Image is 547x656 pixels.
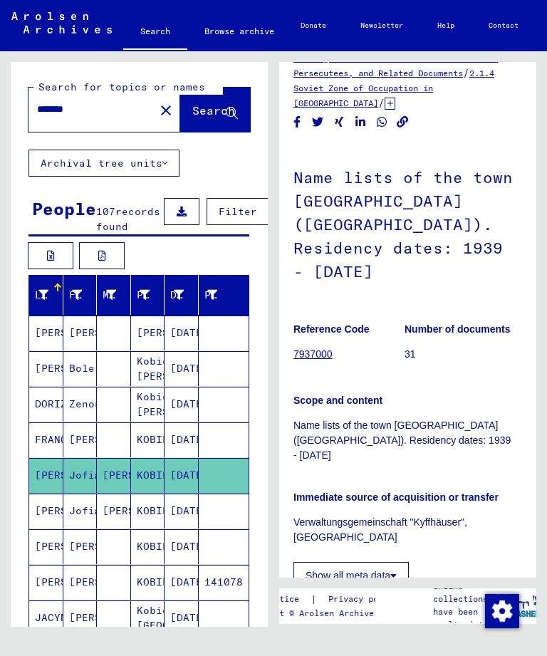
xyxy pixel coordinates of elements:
[29,600,63,635] mat-cell: JACYNO
[484,593,519,628] div: Change consent
[131,529,165,564] mat-cell: KOBIELE
[165,529,199,564] mat-cell: [DATE]
[494,588,547,623] img: yv_logo.png
[96,205,160,233] span: records found
[170,288,184,303] div: Date of Birth
[293,348,333,360] a: 7937000
[405,323,511,335] b: Number of documents
[485,594,519,628] img: Change consent
[165,600,199,635] mat-cell: [DATE]
[353,113,368,131] button: Share on LinkedIn
[63,316,98,350] mat-cell: [PERSON_NAME]
[103,288,116,303] div: Maiden Name
[63,351,98,386] mat-cell: Boleslaw
[219,205,257,218] span: Filter
[157,102,174,119] mat-icon: close
[290,113,305,131] button: Share on Facebook
[463,66,469,79] span: /
[29,275,63,315] mat-header-cell: Last Name
[35,288,48,303] div: Last Name
[123,14,187,51] a: Search
[137,283,168,306] div: Place of Birth
[165,275,199,315] mat-header-cell: Date of Birth
[131,600,165,635] mat-cell: Kobiele Bez. [GEOGRAPHIC_DATA]
[29,316,63,350] mat-cell: [PERSON_NAME]
[472,9,536,43] a: Contact
[332,113,347,131] button: Share on Xing
[131,458,165,493] mat-cell: KOBIELE
[29,422,63,457] mat-cell: FRANCIKOWSKI
[165,351,199,386] mat-cell: [DATE]
[97,458,131,493] mat-cell: [PERSON_NAME]
[207,198,269,225] button: Filter
[170,283,202,306] div: Date of Birth
[131,494,165,529] mat-cell: KOBIELE
[239,592,415,607] div: |
[192,103,235,118] span: Search
[96,205,115,218] span: 107
[69,288,83,303] div: First Name
[293,395,382,406] b: Scope and content
[165,387,199,422] mat-cell: [DATE]
[11,12,112,33] img: Arolsen_neg.svg
[131,422,165,457] mat-cell: KOBIELE
[293,491,499,503] b: Immediate source of acquisition or transfer
[63,387,98,422] mat-cell: Zenon
[180,88,250,132] button: Search
[29,565,63,600] mat-cell: [PERSON_NAME]
[165,494,199,529] mat-cell: [DATE]
[375,113,390,131] button: Share on WhatsApp
[35,283,66,306] div: Last Name
[131,275,165,315] mat-header-cell: Place of Birth
[63,600,98,635] mat-cell: [PERSON_NAME]
[29,387,63,422] mat-cell: DORIZINSKI
[29,458,63,493] mat-cell: [PERSON_NAME]
[165,458,199,493] mat-cell: [DATE]
[293,145,515,301] h1: Name lists of the town [GEOGRAPHIC_DATA] ([GEOGRAPHIC_DATA]). Residency dates: 1939 - [DATE]
[239,607,415,620] p: Copyright © Arolsen Archives, 2021
[204,283,236,306] div: Prisoner #
[420,9,472,43] a: Help
[63,565,98,600] mat-cell: [PERSON_NAME]
[137,288,150,303] div: Place of Birth
[32,196,96,222] div: People
[131,316,165,350] mat-cell: [PERSON_NAME]
[63,494,98,529] mat-cell: Jofia
[165,565,199,600] mat-cell: [DATE]
[283,9,343,43] a: Donate
[131,387,165,422] mat-cell: Kobiele-[PERSON_NAME]
[199,275,249,315] mat-header-cell: Prisoner #
[165,316,199,350] mat-cell: [DATE]
[97,275,131,315] mat-header-cell: Maiden Name
[131,351,165,386] mat-cell: Kobiele [PERSON_NAME]
[311,113,325,131] button: Share on Twitter
[29,494,63,529] mat-cell: [PERSON_NAME]
[293,323,370,335] b: Reference Code
[131,565,165,600] mat-cell: KOBIELE
[29,529,63,564] mat-cell: [PERSON_NAME]
[293,515,515,545] p: Verwaltungsgemeinschaft "Kyffhäuser", [GEOGRAPHIC_DATA]
[103,283,134,306] div: Maiden Name
[317,592,415,607] a: Privacy policy
[165,422,199,457] mat-cell: [DATE]
[378,96,385,109] span: /
[405,347,515,362] p: 31
[204,288,218,303] div: Prisoner #
[199,565,249,600] mat-cell: 141078
[63,275,98,315] mat-header-cell: First Name
[97,494,131,529] mat-cell: [PERSON_NAME]
[395,113,410,131] button: Copy link
[63,458,98,493] mat-cell: Jofia
[293,418,515,463] p: Name lists of the town [GEOGRAPHIC_DATA] ([GEOGRAPHIC_DATA]). Residency dates: 1939 - [DATE]
[187,14,291,48] a: Browse archive
[63,529,98,564] mat-cell: [PERSON_NAME]
[29,351,63,386] mat-cell: [PERSON_NAME]
[63,422,98,457] mat-cell: [PERSON_NAME]
[152,95,180,124] button: Clear
[293,68,494,108] a: 2.1.4 Soviet Zone of Occupation in [GEOGRAPHIC_DATA]
[69,283,100,306] div: First Name
[343,9,420,43] a: Newsletter
[28,150,179,177] button: Archival tree units
[38,80,205,93] mat-label: Search for topics or names
[293,562,409,589] button: Show all meta data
